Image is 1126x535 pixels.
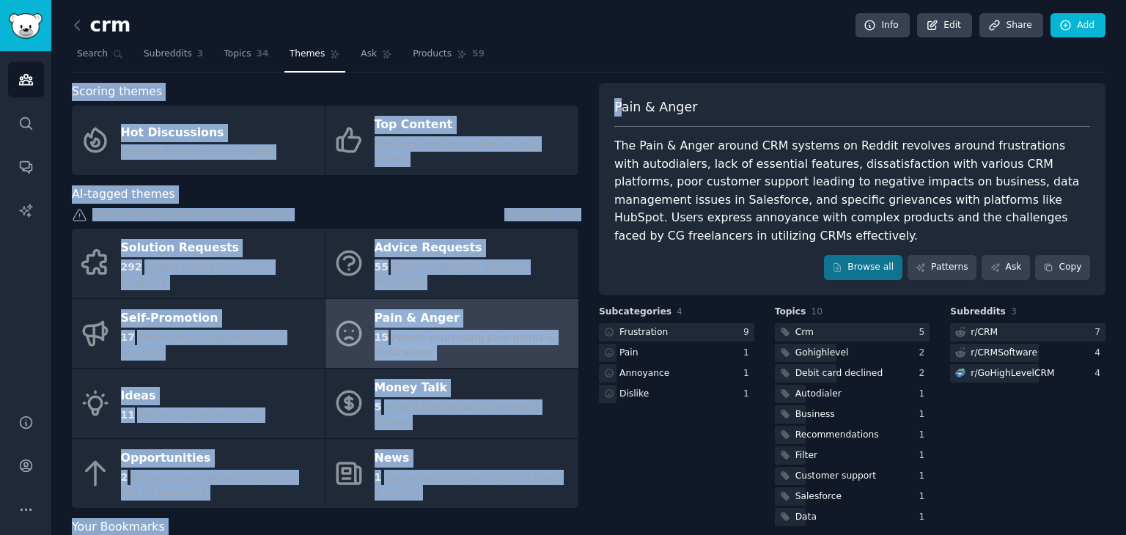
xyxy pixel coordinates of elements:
div: Pain [619,347,639,360]
div: 7 [1094,326,1105,339]
span: 3 [197,48,204,61]
span: 15 [375,331,389,343]
span: 1 [375,471,382,483]
a: Patterns [908,255,976,280]
a: Salesforce1 [775,487,930,506]
a: Pain1 [599,344,754,362]
div: Advice Requests [375,237,571,260]
div: Self-Promotion [121,306,317,330]
span: Pain & Anger [614,98,697,117]
span: Conversations about things that can be improved [121,471,296,498]
div: Salesforce [795,490,842,503]
div: 2 [919,367,930,380]
a: Add [1050,13,1105,38]
img: GoHighLevelCRM [955,368,965,378]
a: Top ContentBest-performing content of past month [325,106,578,175]
div: Solution Requests [121,237,317,260]
div: 1 [919,490,930,503]
span: Best-performing content of past month [375,138,539,165]
div: Debit card declined [795,367,883,380]
span: Products [413,48,452,61]
a: Filter1 [775,446,930,465]
span: Subreddits [144,48,192,61]
div: News [375,446,571,470]
div: 1 [919,511,930,524]
div: 1 [743,388,754,401]
a: Gohighlevel2 [775,344,930,362]
span: People asking for advice & resources [375,261,528,288]
div: r/ CRM [971,326,998,339]
span: People launching products & services [121,331,284,358]
div: 9 [743,326,754,339]
span: Ask [361,48,377,61]
span: 5 [375,401,382,413]
span: People talking about spending money [375,401,540,428]
a: Frustration9 [599,323,754,342]
div: Recommendations [795,429,879,442]
a: Business1 [775,405,930,424]
a: r/CRM7 [950,323,1105,342]
div: Ideas [121,384,262,407]
span: Conversations about current news & events [375,471,561,498]
span: Topics [224,48,251,61]
div: 5 [919,326,930,339]
div: The Pain & Anger around CRM systems on Reddit revolves around frustrations with autodialers, lack... [614,137,1090,245]
div: 1 [743,367,754,380]
div: Top Content [375,114,571,137]
div: Opportunities [121,446,317,470]
span: Subcategories [599,306,671,319]
div: 1 [743,347,754,360]
span: People suggesting ideas [137,409,262,421]
div: Pain & Anger [375,306,571,330]
span: 4 [677,306,682,317]
div: 4 [1094,347,1105,360]
div: 1 [919,470,930,483]
span: Themes [290,48,325,61]
div: Dislike [619,388,649,401]
div: Frustration [619,326,668,339]
a: Dislike1 [599,385,754,403]
div: Business [795,408,835,421]
img: GummySearch logo [9,13,43,39]
div: Money Talk [375,377,571,400]
span: 11 [121,409,135,421]
a: Customer support1 [775,467,930,485]
a: Info [855,13,910,38]
a: Add similar subs [504,208,578,224]
a: Solution Requests292People asking for tools & solutions [72,229,325,298]
button: Copy [1035,255,1090,280]
div: 2 [919,347,930,360]
span: People expressing pain points & frustrations [375,331,556,358]
span: AI-tagged themes [72,185,175,204]
a: Search [72,43,128,73]
div: Autodialer [795,388,842,401]
div: 4 [1094,367,1105,380]
span: 3 [1011,306,1017,317]
span: Topics [775,306,806,319]
a: r/CRMSoftware4 [950,344,1105,362]
a: Pain & Anger15People expressing pain points & frustrations [325,299,578,369]
div: 1 [919,388,930,401]
a: Ideas11People suggesting ideas [72,369,325,438]
div: Data [795,511,817,524]
a: Data1 [775,508,930,526]
a: Autodialer1 [775,385,930,403]
span: 2 [121,471,128,483]
div: 1 [919,408,930,421]
span: 292 [121,261,142,273]
div: Small audience, could have low # of results. [72,208,578,224]
span: Search [77,48,108,61]
a: Annoyance1 [599,364,754,383]
span: 59 [472,48,485,61]
a: Topics34 [218,43,273,73]
a: Opportunities2Conversations about things that can be improved [72,439,325,509]
a: Recommendations1 [775,426,930,444]
a: Advice Requests55People asking for advice & resources [325,229,578,298]
a: Hot DiscussionsPopular discussions this week [72,106,325,175]
a: Self-Promotion17People launching products & services [72,299,325,369]
div: Filter [795,449,817,462]
a: GoHighLevelCRMr/GoHighLevelCRM4 [950,364,1105,383]
div: 1 [919,449,930,462]
div: r/ GoHighLevelCRM [971,367,1054,380]
div: Annoyance [619,367,669,380]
